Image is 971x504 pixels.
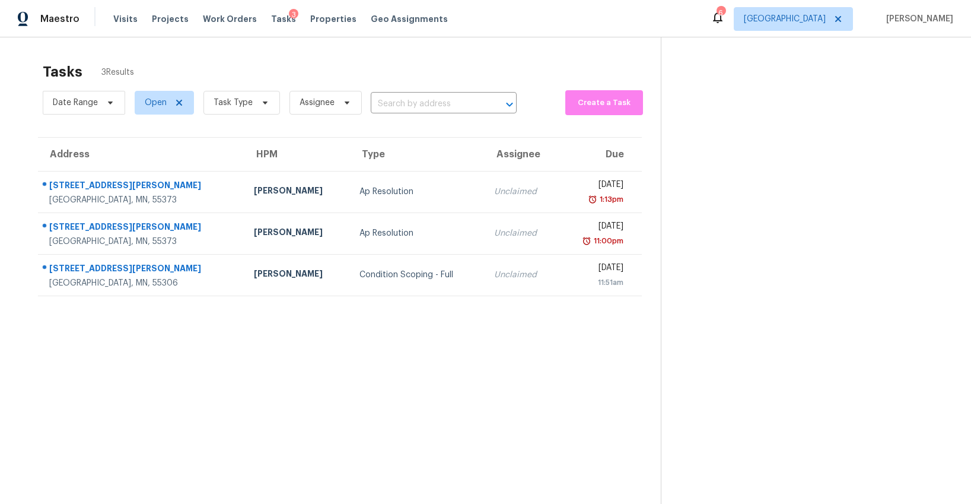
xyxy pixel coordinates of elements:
h2: Tasks [43,66,82,78]
div: 11:51am [568,277,623,289]
div: [GEOGRAPHIC_DATA], MN, 55373 [49,236,235,248]
span: Open [145,97,167,109]
span: [GEOGRAPHIC_DATA] [744,13,826,25]
div: Unclaimed [494,227,549,239]
div: [DATE] [568,220,623,235]
span: Maestro [40,13,79,25]
span: 3 Results [101,66,134,78]
div: [PERSON_NAME] [254,268,340,283]
div: [STREET_ADDRESS][PERSON_NAME] [49,179,235,194]
span: Work Orders [203,13,257,25]
div: [DATE] [568,262,623,277]
div: [PERSON_NAME] [254,185,340,199]
th: Due [559,138,642,171]
div: 6 [717,7,725,19]
span: Create a Task [571,96,637,110]
span: Projects [152,13,189,25]
div: [STREET_ADDRESS][PERSON_NAME] [49,221,235,236]
img: Overdue Alarm Icon [582,235,591,247]
th: Type [350,138,485,171]
div: Ap Resolution [359,227,476,239]
th: Address [38,138,244,171]
div: Unclaimed [494,269,549,281]
button: Create a Task [565,90,643,115]
div: Unclaimed [494,186,549,198]
div: Condition Scoping - Full [359,269,476,281]
span: [PERSON_NAME] [881,13,953,25]
div: [PERSON_NAME] [254,226,340,241]
div: 1:13pm [597,194,623,205]
div: [GEOGRAPHIC_DATA], MN, 55373 [49,194,235,206]
div: 3 [289,9,298,21]
div: [GEOGRAPHIC_DATA], MN, 55306 [49,277,235,289]
input: Search by address [371,95,483,113]
div: 11:00pm [591,235,623,247]
span: Task Type [214,97,253,109]
div: Ap Resolution [359,186,476,198]
button: Open [501,96,518,113]
div: [STREET_ADDRESS][PERSON_NAME] [49,262,235,277]
span: Geo Assignments [371,13,448,25]
span: Properties [310,13,356,25]
span: Assignee [300,97,335,109]
img: Overdue Alarm Icon [588,194,597,205]
span: Tasks [271,15,296,23]
span: Visits [113,13,138,25]
span: Date Range [53,97,98,109]
th: Assignee [485,138,559,171]
th: HPM [244,138,349,171]
div: [DATE] [568,179,623,194]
